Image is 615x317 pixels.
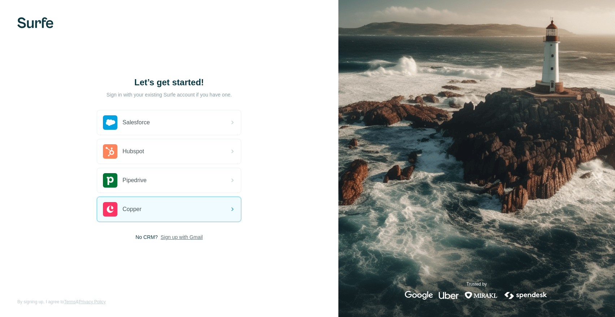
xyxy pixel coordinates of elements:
img: salesforce's logo [103,115,117,130]
span: Copper [122,205,141,214]
span: No CRM? [135,234,157,241]
span: Salesforce [122,118,150,127]
img: mirakl's logo [464,291,498,300]
a: Terms [64,299,76,304]
p: Trusted by [467,281,487,287]
img: spendesk's logo [503,291,548,300]
button: Sign up with Gmail [161,234,203,241]
span: By signing up, I agree to & [17,299,106,305]
span: Pipedrive [122,176,147,185]
h1: Let’s get started! [97,77,241,88]
a: Privacy Policy [79,299,106,304]
img: pipedrive's logo [103,173,117,188]
img: uber's logo [439,291,459,300]
span: Hubspot [122,147,144,156]
img: copper's logo [103,202,117,217]
img: Surfe's logo [17,17,53,28]
img: google's logo [405,291,433,300]
p: Sign in with your existing Surfe account if you have one. [107,91,232,98]
img: hubspot's logo [103,144,117,159]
